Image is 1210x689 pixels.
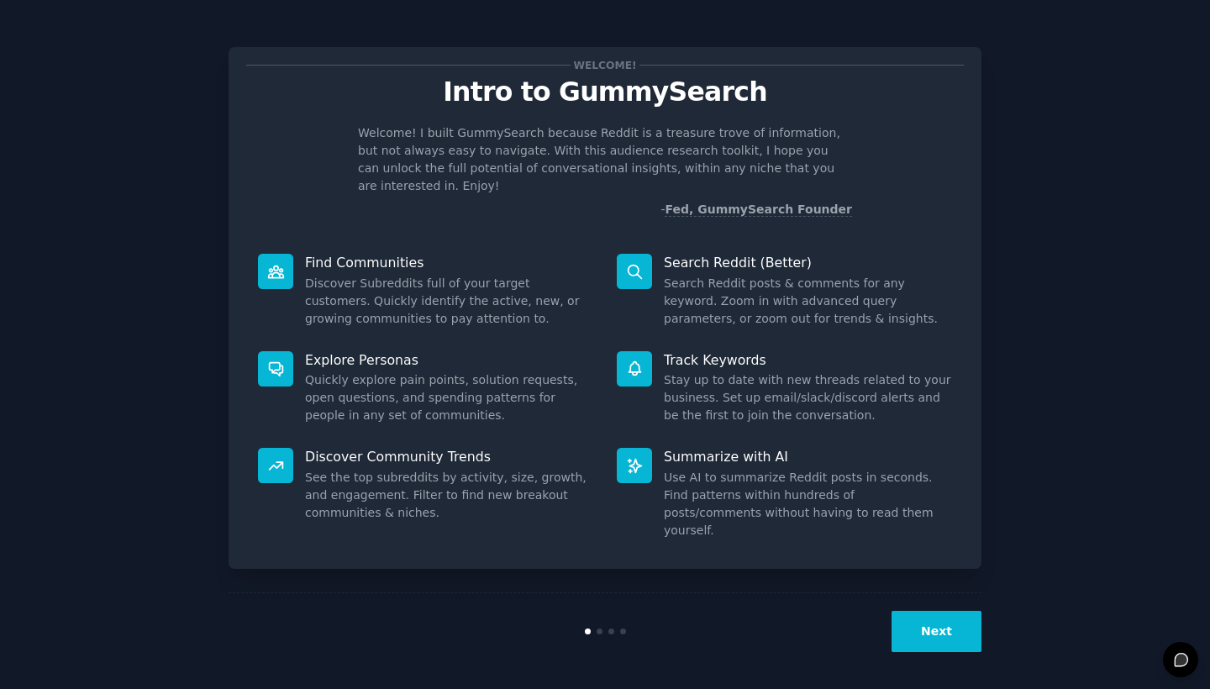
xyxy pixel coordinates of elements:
p: Find Communities [305,254,593,271]
p: Search Reddit (Better) [664,254,952,271]
p: Track Keywords [664,351,952,369]
span: Welcome! [571,56,639,74]
a: Fed, GummySearch Founder [665,202,852,217]
dd: Stay up to date with new threads related to your business. Set up email/slack/discord alerts and ... [664,371,952,424]
dd: Quickly explore pain points, solution requests, open questions, and spending patterns for people ... [305,371,593,424]
p: Explore Personas [305,351,593,369]
p: Intro to GummySearch [246,77,964,107]
p: Welcome! I built GummySearch because Reddit is a treasure trove of information, but not always ea... [358,124,852,195]
div: - [660,201,852,218]
dd: Search Reddit posts & comments for any keyword. Zoom in with advanced query parameters, or zoom o... [664,275,952,328]
p: Summarize with AI [664,448,952,465]
button: Next [892,611,981,652]
dd: Discover Subreddits full of your target customers. Quickly identify the active, new, or growing c... [305,275,593,328]
dd: Use AI to summarize Reddit posts in seconds. Find patterns within hundreds of posts/comments with... [664,469,952,539]
p: Discover Community Trends [305,448,593,465]
dd: See the top subreddits by activity, size, growth, and engagement. Filter to find new breakout com... [305,469,593,522]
